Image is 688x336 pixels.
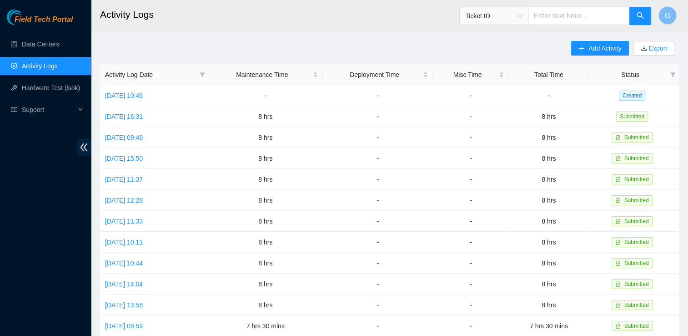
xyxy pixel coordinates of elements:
[619,91,646,101] span: Created
[200,72,205,77] span: filter
[624,239,648,245] span: Submitted
[624,323,648,329] span: Submitted
[7,16,73,28] a: Akamai TechnologiesField Tech Portal
[509,85,589,106] td: -
[668,68,678,81] span: filter
[615,135,621,140] span: lock
[105,280,143,288] a: [DATE] 14:04
[105,218,143,225] a: [DATE] 11:33
[665,10,670,21] span: G
[77,139,91,156] span: double-left
[615,198,621,203] span: lock
[208,232,323,253] td: 8 hrs
[323,295,433,316] td: -
[323,253,433,274] td: -
[15,15,73,24] span: Field Tech Portal
[509,127,589,148] td: 8 hrs
[624,176,648,183] span: Submitted
[323,85,433,106] td: -
[208,295,323,316] td: 8 hrs
[615,219,621,224] span: lock
[208,253,323,274] td: 8 hrs
[323,190,433,211] td: -
[433,211,508,232] td: -
[615,239,621,245] span: lock
[658,6,677,25] button: G
[22,62,58,70] a: Activity Logs
[615,156,621,161] span: lock
[433,148,508,169] td: -
[105,155,143,162] a: [DATE] 15:50
[624,155,648,162] span: Submitted
[323,148,433,169] td: -
[641,45,647,52] span: download
[615,302,621,308] span: lock
[615,281,621,287] span: lock
[624,218,648,224] span: Submitted
[198,68,207,81] span: filter
[433,190,508,211] td: -
[105,197,143,204] a: [DATE] 12:28
[571,41,628,56] button: plusAdd Activity
[105,260,143,267] a: [DATE] 10:44
[509,106,589,127] td: 8 hrs
[105,176,143,183] a: [DATE] 11:37
[105,70,196,80] span: Activity Log Date
[208,106,323,127] td: 8 hrs
[509,211,589,232] td: 8 hrs
[509,274,589,295] td: 8 hrs
[588,43,621,53] span: Add Activity
[208,148,323,169] td: 8 hrs
[22,84,80,92] a: Hardware Test (isok)
[509,295,589,316] td: 8 hrs
[624,197,648,204] span: Submitted
[105,239,143,246] a: [DATE] 10:11
[323,106,433,127] td: -
[433,85,508,106] td: -
[509,232,589,253] td: 8 hrs
[105,301,143,309] a: [DATE] 13:58
[433,232,508,253] td: -
[624,260,648,266] span: Submitted
[105,134,143,141] a: [DATE] 09:48
[208,211,323,232] td: 8 hrs
[208,190,323,211] td: 8 hrs
[11,107,17,113] span: read
[323,127,433,148] td: -
[465,9,522,23] span: Ticket ID
[509,253,589,274] td: 8 hrs
[509,148,589,169] td: 8 hrs
[670,72,676,77] span: filter
[633,41,674,56] button: downloadExport
[624,281,648,287] span: Submitted
[105,322,143,330] a: [DATE] 09:59
[22,101,75,119] span: Support
[323,169,433,190] td: -
[509,190,589,211] td: 8 hrs
[323,211,433,232] td: -
[208,169,323,190] td: 8 hrs
[433,127,508,148] td: -
[528,7,630,25] input: Enter text here...
[105,92,143,99] a: [DATE] 10:46
[615,260,621,266] span: lock
[323,232,433,253] td: -
[433,274,508,295] td: -
[105,113,143,120] a: [DATE] 16:31
[578,45,585,52] span: plus
[22,41,59,48] a: Data Centers
[637,12,644,20] span: search
[433,295,508,316] td: -
[433,106,508,127] td: -
[208,274,323,295] td: 8 hrs
[616,112,648,122] span: Submitted
[208,85,323,106] td: -
[7,9,46,25] img: Akamai Technologies
[624,134,648,141] span: Submitted
[509,169,589,190] td: 8 hrs
[615,177,621,182] span: lock
[433,253,508,274] td: -
[624,302,648,308] span: Submitted
[509,65,589,85] th: Total Time
[629,7,651,25] button: search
